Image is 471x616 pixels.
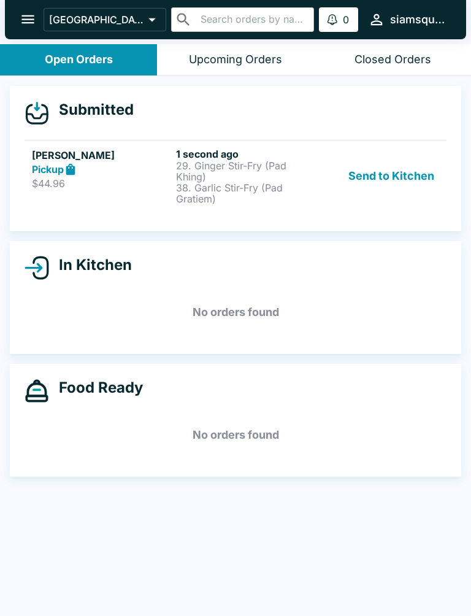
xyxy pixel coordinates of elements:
p: 0 [343,13,349,26]
h4: Food Ready [49,379,143,397]
h4: In Kitchen [49,256,132,274]
div: Upcoming Orders [189,53,282,67]
p: $44.96 [32,177,171,190]
button: siamsquare [363,6,451,33]
div: Open Orders [45,53,113,67]
h5: [PERSON_NAME] [32,148,171,163]
p: 38. Garlic Stir-Fry (Pad Gratiem) [176,182,315,204]
h5: No orders found [25,290,446,334]
a: [PERSON_NAME]Pickup$44.961 second ago29. Ginger Stir-Fry (Pad Khing)38. Garlic Stir-Fry (Pad Grat... [25,140,446,212]
div: Closed Orders [354,53,431,67]
p: 29. Ginger Stir-Fry (Pad Khing) [176,160,315,182]
h4: Submitted [49,101,134,119]
button: Send to Kitchen [343,148,439,204]
button: [GEOGRAPHIC_DATA] [44,8,166,31]
h6: 1 second ago [176,148,315,160]
strong: Pickup [32,163,64,175]
input: Search orders by name or phone number [197,11,309,28]
p: [GEOGRAPHIC_DATA] [49,13,144,26]
button: open drawer [12,4,44,35]
div: siamsquare [390,12,446,27]
h5: No orders found [25,413,446,457]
